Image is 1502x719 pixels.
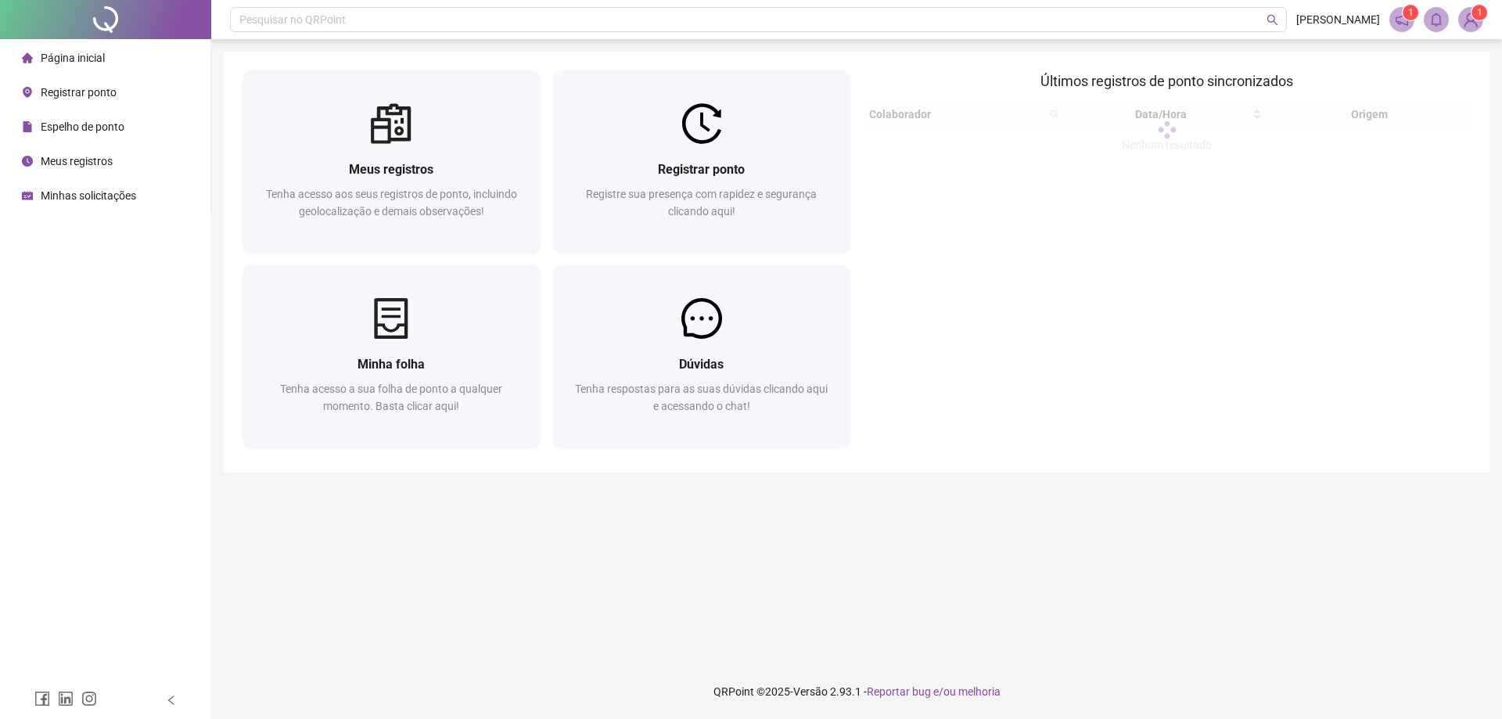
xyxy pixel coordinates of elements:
[22,190,33,201] span: schedule
[1471,5,1487,20] sup: Atualize o seu contato no menu Meus Dados
[553,70,851,253] a: Registrar pontoRegistre sua presença com rapidez e segurança clicando aqui!
[1296,11,1380,28] span: [PERSON_NAME]
[658,162,745,177] span: Registrar ponto
[358,357,425,372] span: Minha folha
[1395,13,1409,27] span: notification
[575,383,828,412] span: Tenha respostas para as suas dúvidas clicando aqui e acessando o chat!
[793,685,828,698] span: Versão
[41,189,136,202] span: Minhas solicitações
[34,691,50,706] span: facebook
[243,70,541,253] a: Meus registrosTenha acesso aos seus registros de ponto, incluindo geolocalização e demais observa...
[1040,73,1293,89] span: Últimos registros de ponto sincronizados
[867,685,1001,698] span: Reportar bug e/ou melhoria
[41,155,113,167] span: Meus registros
[41,120,124,133] span: Espelho de ponto
[41,86,117,99] span: Registrar ponto
[1477,7,1482,18] span: 1
[22,156,33,167] span: clock-circle
[349,162,433,177] span: Meus registros
[586,188,817,217] span: Registre sua presença com rapidez e segurança clicando aqui!
[1403,5,1418,20] sup: 1
[280,383,502,412] span: Tenha acesso a sua folha de ponto a qualquer momento. Basta clicar aqui!
[81,691,97,706] span: instagram
[266,188,517,217] span: Tenha acesso aos seus registros de ponto, incluindo geolocalização e demais observações!
[1459,8,1482,31] img: 94845
[166,695,177,706] span: left
[22,87,33,98] span: environment
[679,357,724,372] span: Dúvidas
[22,52,33,63] span: home
[58,691,74,706] span: linkedin
[553,265,851,448] a: DúvidasTenha respostas para as suas dúvidas clicando aqui e acessando o chat!
[1267,14,1278,26] span: search
[22,121,33,132] span: file
[1408,7,1414,18] span: 1
[41,52,105,64] span: Página inicial
[243,265,541,448] a: Minha folhaTenha acesso a sua folha de ponto a qualquer momento. Basta clicar aqui!
[1429,13,1443,27] span: bell
[211,664,1502,719] footer: QRPoint © 2025 - 2.93.1 -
